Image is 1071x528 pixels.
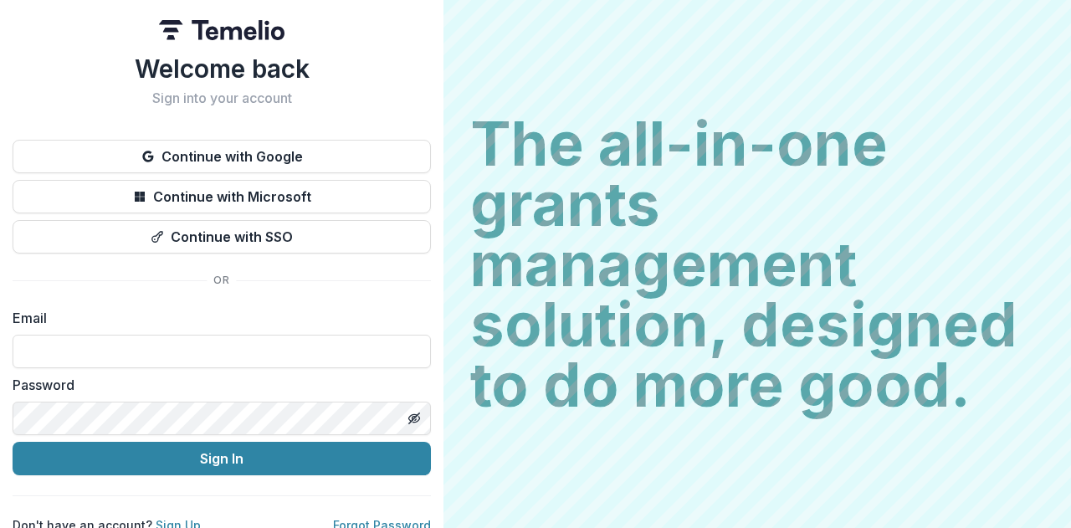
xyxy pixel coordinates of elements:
[13,140,431,173] button: Continue with Google
[401,405,428,432] button: Toggle password visibility
[13,180,431,213] button: Continue with Microsoft
[13,54,431,84] h1: Welcome back
[13,220,431,254] button: Continue with SSO
[13,442,431,475] button: Sign In
[13,308,421,328] label: Email
[13,375,421,395] label: Password
[159,20,284,40] img: Temelio
[13,90,431,106] h2: Sign into your account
